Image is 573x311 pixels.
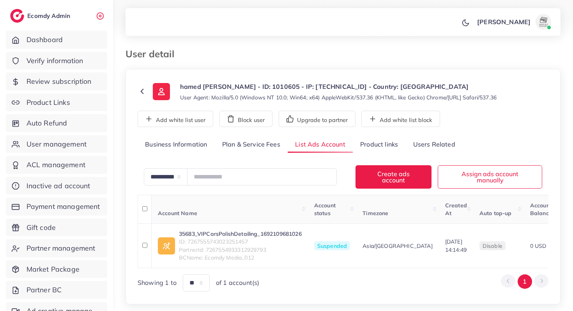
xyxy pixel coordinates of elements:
[27,118,67,128] span: Auto Refund
[353,136,405,153] a: Product links
[27,160,85,170] span: ACL management
[219,111,272,127] button: Block user
[361,111,440,127] button: Add white list block
[126,48,180,60] h3: User detail
[363,242,433,250] span: Asia/[GEOGRAPHIC_DATA]
[153,83,170,100] img: ic-user-info.36bf1079.svg
[27,76,92,87] span: Review subscription
[180,82,497,91] p: hamed [PERSON_NAME] - ID: 1010605 - IP: [TECHNICAL_ID] - Country: [GEOGRAPHIC_DATA]
[179,254,302,262] span: BCName: Ecomdy Media_012
[138,278,177,287] span: Showing 1 to
[179,238,302,246] span: ID: 7267555743023251457
[27,223,56,233] span: Gift code
[6,114,107,132] a: Auto Refund
[27,56,83,66] span: Verify information
[6,198,107,216] a: Payment management
[6,281,107,299] a: Partner BC
[27,264,80,274] span: Market Package
[6,260,107,278] a: Market Package
[180,94,497,101] small: User Agent: Mozilla/5.0 (Windows NT 10.0; Win64; x64) AppleWebKit/537.36 (KHTML, like Gecko) Chro...
[27,181,90,191] span: Inactive ad account
[6,94,107,111] a: Product Links
[10,9,24,23] img: logo
[27,201,100,212] span: Payment management
[288,136,353,153] a: List Ads Account
[501,274,548,289] ul: Pagination
[314,241,350,251] span: Suspended
[216,278,259,287] span: of 1 account(s)
[355,165,432,188] button: Create ads account
[10,9,72,23] a: logoEcomdy Admin
[158,210,197,217] span: Account Name
[6,52,107,70] a: Verify information
[6,31,107,49] a: Dashboard
[6,135,107,153] a: User management
[438,165,542,188] button: Assign ads account manually
[479,210,512,217] span: Auto top-up
[138,111,213,127] button: Add white list user
[6,239,107,257] a: Partner management
[363,210,388,217] span: Timezone
[279,111,355,127] button: Upgrade to partner
[518,274,532,289] button: Go to page 1
[6,156,107,174] a: ACL management
[445,238,467,253] span: [DATE] 14:14:49
[6,219,107,237] a: Gift code
[314,202,336,217] span: Account status
[483,242,502,249] span: disable
[179,230,302,238] a: 35683_VIPCarsPolishDetailing_1692109681026
[445,202,467,217] span: Created At
[530,202,552,217] span: Account Balance
[473,14,554,30] a: [PERSON_NAME]avatar
[405,136,462,153] a: Users Related
[27,35,63,45] span: Dashboard
[27,243,95,253] span: Partner management
[27,285,62,295] span: Partner BC
[179,246,302,254] span: PartnerId: 7267554933312929793
[138,136,215,153] a: Business Information
[6,72,107,90] a: Review subscription
[158,237,175,254] img: ic-ad-info.7fc67b75.svg
[536,14,551,30] img: avatar
[530,242,546,249] span: 0 USD
[477,17,531,27] p: [PERSON_NAME]
[6,177,107,195] a: Inactive ad account
[27,97,70,108] span: Product Links
[27,139,87,149] span: User management
[27,12,72,19] h2: Ecomdy Admin
[215,136,288,153] a: Plan & Service Fees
